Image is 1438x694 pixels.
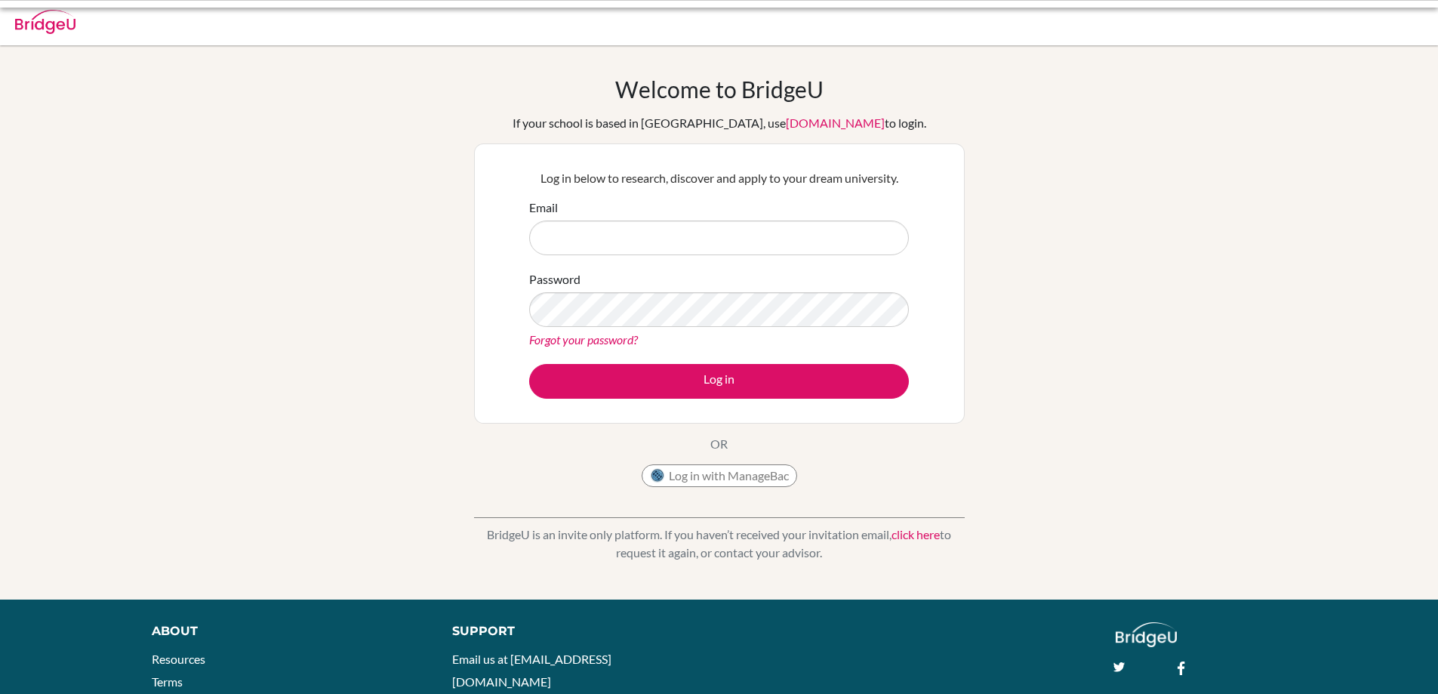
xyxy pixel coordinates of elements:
a: click here [891,527,940,541]
a: [DOMAIN_NAME] [786,116,885,130]
div: Support [452,622,701,640]
a: Terms [152,674,183,689]
p: OR [710,435,728,453]
p: BridgeU is an invite only platform. If you haven’t received your invitation email, to request it ... [474,526,965,562]
label: Email [529,199,558,217]
div: About [152,622,418,640]
a: Resources [152,652,205,666]
p: Log in below to research, discover and apply to your dream university. [529,169,909,187]
h1: Welcome to BridgeU [615,76,824,103]
button: Log in [529,364,909,399]
button: Log in with ManageBac [642,464,797,487]
img: Bridge-U [15,10,75,34]
label: Password [529,270,580,288]
a: Forgot your password? [529,332,638,347]
a: Email us at [EMAIL_ADDRESS][DOMAIN_NAME] [452,652,611,689]
img: logo_white@2x-f4f0deed5e89b7ecb1c2cc34c3e3d731f90f0f143d5ea2071677605dd97b5244.png [1116,622,1177,647]
div: If your school is based in [GEOGRAPHIC_DATA], use to login. [513,114,926,132]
